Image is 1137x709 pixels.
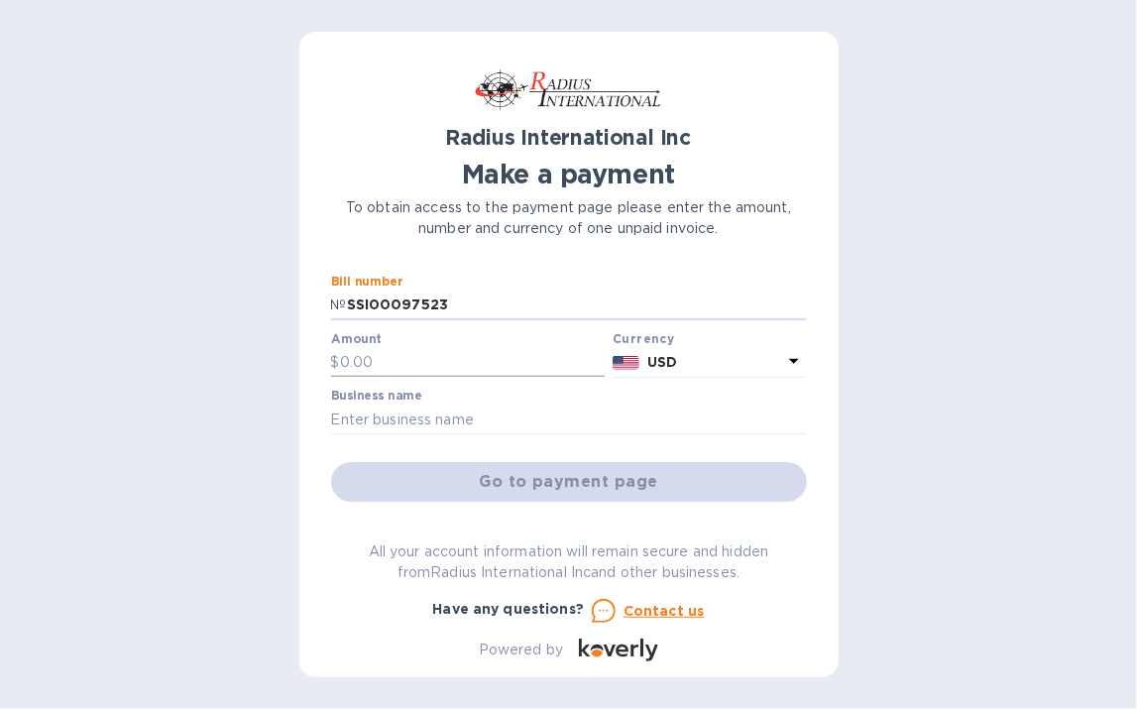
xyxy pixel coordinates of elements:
p: $ [331,352,340,373]
img: USD [613,356,639,370]
label: Bill number [331,277,402,289]
h1: Make a payment [331,159,807,190]
p: All your account information will remain secure and hidden from Radius International Inc and othe... [331,541,807,583]
p: To obtain access to the payment page please enter the amount, number and currency of one unpaid i... [331,197,807,239]
input: Enter bill number [347,291,807,320]
p: № [331,295,347,315]
b: Have any questions? [433,601,585,617]
u: Contact us [624,603,705,619]
input: Enter business name [331,405,807,434]
label: Amount [331,333,382,345]
b: USD [647,354,677,370]
b: Radius International Inc [446,125,692,150]
label: Business name [331,391,422,403]
b: Currency [613,331,674,346]
p: Powered by [479,640,563,660]
input: 0.00 [340,348,606,378]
